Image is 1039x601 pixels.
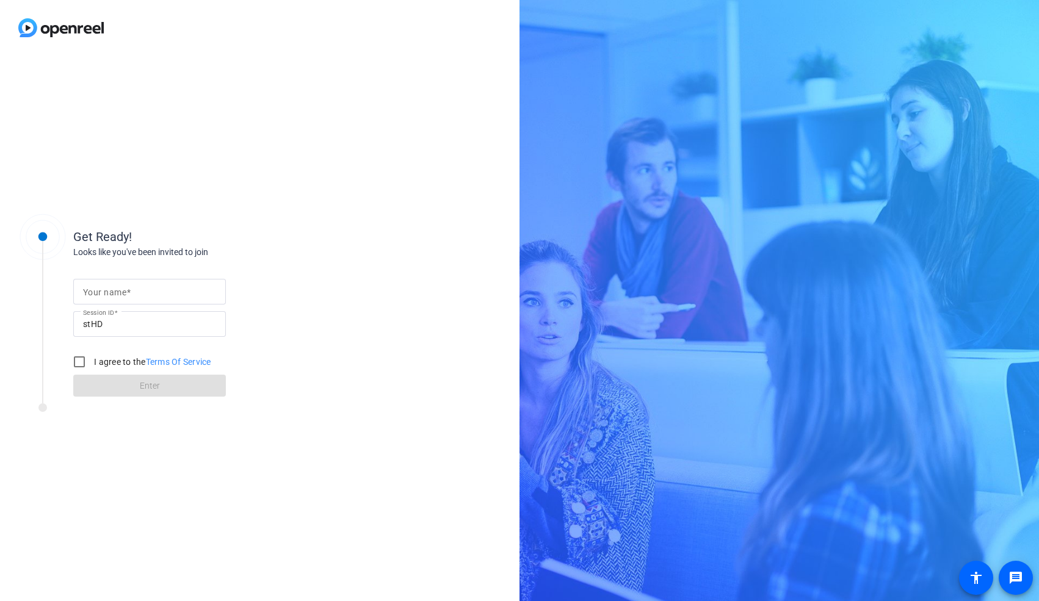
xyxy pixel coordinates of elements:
[83,287,126,297] mat-label: Your name
[146,357,211,367] a: Terms Of Service
[73,246,317,259] div: Looks like you've been invited to join
[1008,570,1023,585] mat-icon: message
[969,570,983,585] mat-icon: accessibility
[92,356,211,368] label: I agree to the
[83,309,114,316] mat-label: Session ID
[73,228,317,246] div: Get Ready!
